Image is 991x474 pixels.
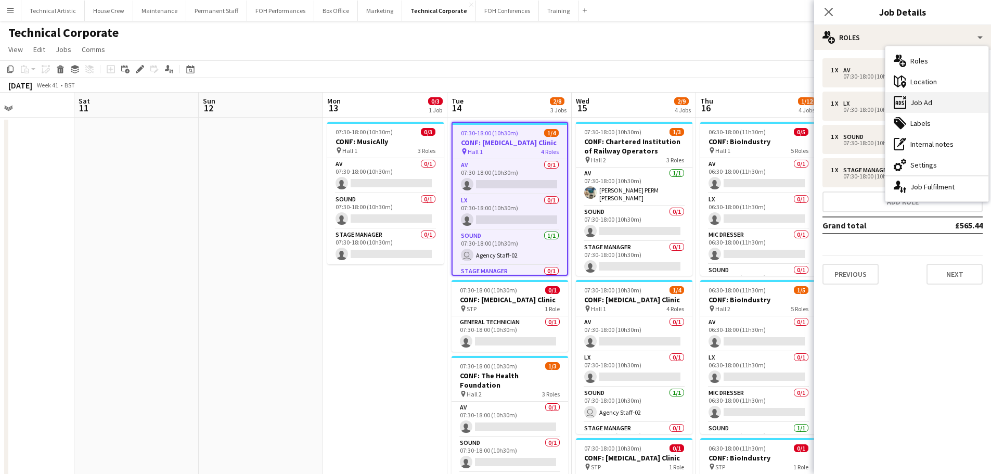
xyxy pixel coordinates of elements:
span: 5 Roles [791,147,808,155]
div: Roles [885,50,988,71]
app-card-role: Mic Dresser0/106:30-18:00 (11h30m) [700,387,817,422]
span: Week 41 [34,81,60,89]
span: 07:30-18:00 (10h30m) [460,286,517,294]
span: 0/1 [545,286,560,294]
span: STP [467,305,477,313]
h3: CONF: [MEDICAL_DATA] Clinic [453,138,567,147]
h3: CONF: BioIndustry [700,137,817,146]
a: Comms [78,43,109,56]
app-card-role: Stage Manager0/107:30-18:00 (10h30m) [327,229,444,264]
div: Settings [885,155,988,175]
div: 07:30-18:00 (10h30m) [831,140,963,146]
app-card-role: LX0/106:30-18:00 (11h30m) [700,194,817,229]
span: 1/5 [794,286,808,294]
h3: CONF: Chartered Institution of Railway Operators [576,137,692,156]
app-card-role: Sound1/107:30-18:00 (10h30m) Agency Staff-02 [576,387,692,422]
span: Hall 2 [591,156,606,164]
h3: CONF: The Health Foundation [452,371,568,390]
app-card-role: AV0/106:30-18:00 (11h30m) [700,316,817,352]
td: Grand total [822,217,921,234]
app-card-role: LX0/106:30-18:00 (11h30m) [700,352,817,387]
span: Hall 1 [715,147,730,155]
button: FOH Performances [247,1,314,21]
span: 3 Roles [418,147,435,155]
a: View [4,43,27,56]
div: 07:30-18:00 (10h30m) [831,107,963,112]
div: Labels [885,113,988,134]
app-card-role: Mic Dresser0/106:30-18:00 (11h30m) [700,229,817,264]
button: Training [539,1,578,21]
div: Job Fulfilment [885,176,988,197]
div: 1 x [831,166,843,174]
h3: CONF: [MEDICAL_DATA] Clinic [576,295,692,304]
button: Technical Artistic [21,1,85,21]
button: Next [926,264,983,285]
app-card-role: Sound0/107:30-18:00 (10h30m) [327,194,444,229]
div: 1 x [831,133,843,140]
span: Thu [700,96,713,106]
span: 2/9 [674,97,689,105]
app-card-role: Stage Manager0/107:30-18:00 (10h30m) [576,422,692,458]
span: 07:30-18:00 (10h30m) [461,129,518,137]
div: 1 x [831,100,843,107]
span: 06:30-18:00 (11h30m) [709,286,766,294]
app-job-card: 07:30-18:00 (10h30m)1/4CONF: [MEDICAL_DATA] Clinic Hall 14 RolesAV0/107:30-18:00 (10h30m) LX0/107... [576,280,692,434]
span: 07:30-18:00 (10h30m) [336,128,393,136]
h1: Technical Corporate [8,25,119,41]
span: Tue [452,96,464,106]
app-card-role: AV0/107:30-18:00 (10h30m) [327,158,444,194]
div: BST [65,81,75,89]
span: STP [715,463,725,471]
a: Edit [29,43,49,56]
button: Maintenance [133,1,186,21]
h3: CONF: BioIndustry [700,453,817,463]
span: 16 [699,102,713,114]
button: Add role [822,191,983,212]
app-job-card: 06:30-18:00 (11h30m)1/5CONF: BioIndustry Hall 25 RolesAV0/106:30-18:00 (11h30m) LX0/106:30-18:00 ... [700,280,817,434]
span: 07:30-18:00 (10h30m) [584,286,641,294]
app-job-card: 07:30-18:00 (10h30m)0/3CONF: MusicAlly Hall 13 RolesAV0/107:30-18:00 (10h30m) Sound0/107:30-18:00... [327,122,444,264]
app-card-role: Sound0/107:30-18:00 (10h30m) [576,206,692,241]
app-card-role: LX0/107:30-18:00 (10h30m) [453,195,567,230]
button: Marketing [358,1,402,21]
app-card-role: Sound0/107:30-18:00 (10h30m) [452,437,568,472]
app-job-card: 07:30-18:00 (10h30m)1/3CONF: Chartered Institution of Railway Operators Hall 23 RolesAV1/107:30-1... [576,122,692,276]
span: Hall 1 [342,147,357,155]
div: 1 Job [429,106,442,114]
app-job-card: 07:30-18:00 (10h30m)0/1CONF: [MEDICAL_DATA] Clinic STP1 RoleGeneral Technician0/107:30-18:00 (10h... [452,280,568,352]
app-card-role: Stage Manager0/107:30-18:00 (10h30m) [576,241,692,277]
h3: CONF: [MEDICAL_DATA] Clinic [576,453,692,463]
span: 14 [450,102,464,114]
app-card-role: AV0/107:30-18:00 (10h30m) [452,402,568,437]
div: 07:30-18:00 (10h30m) [831,74,963,79]
span: 1 Role [669,463,684,471]
a: Jobs [52,43,75,56]
app-card-role: AV1/107:30-18:00 (10h30m)[PERSON_NAME] PERM [PERSON_NAME] [576,168,692,206]
div: LX [843,100,854,107]
span: 15 [574,102,589,114]
span: 1 Role [793,463,808,471]
span: 1/4 [670,286,684,294]
span: 0/3 [421,128,435,136]
h3: CONF: BioIndustry [700,295,817,304]
span: 0/1 [670,444,684,452]
span: 06:30-18:00 (11h30m) [709,444,766,452]
span: 4 Roles [541,148,559,156]
span: 0/3 [428,97,443,105]
span: 1/12 [798,97,816,105]
span: Hall 2 [467,390,482,398]
button: House Crew [85,1,133,21]
td: £565.44 [921,217,983,234]
app-card-role: AV0/107:30-18:00 (10h30m) [576,316,692,352]
span: 3 Roles [666,156,684,164]
span: Comms [82,45,105,54]
div: 4 Jobs [799,106,815,114]
span: Hall 1 [468,148,483,156]
button: Box Office [314,1,358,21]
div: 3 Jobs [550,106,567,114]
span: Wed [576,96,589,106]
span: 1/3 [670,128,684,136]
span: 0/1 [794,444,808,452]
